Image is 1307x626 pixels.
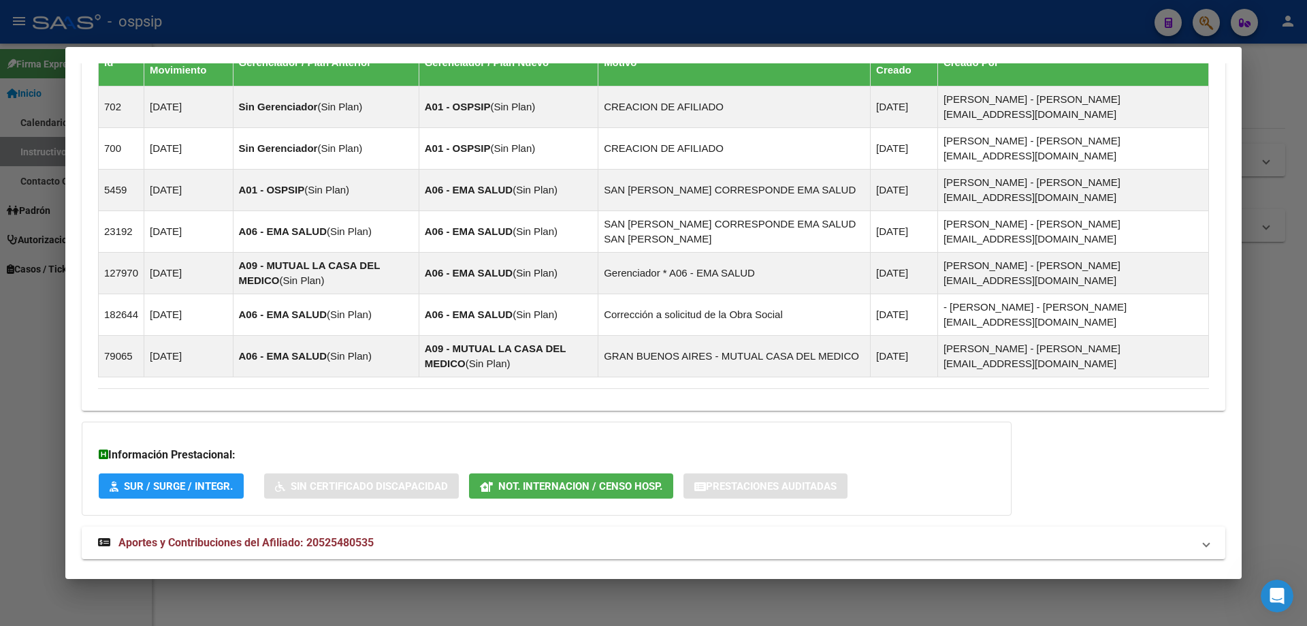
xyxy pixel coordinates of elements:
strong: A06 - EMA SALUD [239,225,327,237]
td: Corrección a solicitud de la Obra Social [598,294,871,336]
th: Fecha Movimiento [144,40,233,87]
td: ( ) [233,294,419,336]
td: ( ) [233,336,419,377]
td: 79065 [99,336,144,377]
span: Sin Certificado Discapacidad [291,480,448,492]
td: [DATE] [871,211,938,253]
span: Aportes y Contribuciones del Afiliado: 20525480535 [118,536,374,549]
strong: A06 - EMA SALUD [425,225,513,237]
mat-expansion-panel-header: Aportes y Contribuciones del Afiliado: 20525480535 [82,527,1225,559]
td: 700 [99,128,144,170]
strong: A09 - MUTUAL LA CASA DEL MEDICO [425,343,566,369]
td: [DATE] [871,253,938,294]
td: 702 [99,87,144,128]
td: ( ) [419,128,598,170]
span: Sin Plan [494,142,532,154]
strong: A01 - OSPSIP [239,184,305,195]
td: CREACION DE AFILIADO [598,87,871,128]
td: ( ) [233,87,419,128]
strong: A06 - EMA SALUD [425,184,513,195]
td: 127970 [99,253,144,294]
span: Sin Plan [330,225,368,237]
span: Sin Plan [516,309,554,320]
span: Sin Plan [469,358,507,369]
span: Prestaciones Auditadas [706,480,837,492]
span: Sin Plan [494,101,532,112]
th: Gerenciador / Plan Nuevo [419,40,598,87]
span: Sin Plan [321,101,359,112]
td: [DATE] [144,294,233,336]
span: Sin Plan [516,267,554,279]
span: Not. Internacion / Censo Hosp. [498,480,662,492]
td: [DATE] [871,294,938,336]
strong: A06 - EMA SALUD [239,309,327,320]
td: [DATE] [144,253,233,294]
span: Sin Plan [330,309,368,320]
td: [DATE] [144,336,233,377]
strong: A06 - EMA SALUD [239,350,327,362]
iframe: Intercom live chat [1261,580,1293,612]
span: Sin Plan [308,184,346,195]
td: CREACION DE AFILIADO [598,128,871,170]
strong: A06 - EMA SALUD [425,309,513,320]
td: ( ) [233,128,419,170]
td: ( ) [233,253,419,294]
td: ( ) [419,253,598,294]
span: Sin Plan [321,142,359,154]
strong: A01 - OSPSIP [425,142,491,154]
td: Gerenciador * A06 - EMA SALUD [598,253,871,294]
td: ( ) [419,336,598,377]
td: 5459 [99,170,144,211]
strong: A06 - EMA SALUD [425,267,513,279]
button: Not. Internacion / Censo Hosp. [469,473,673,499]
td: [DATE] [871,87,938,128]
td: [PERSON_NAME] - [PERSON_NAME][EMAIL_ADDRESS][DOMAIN_NAME] [937,87,1208,128]
td: ( ) [419,170,598,211]
td: ( ) [419,294,598,336]
button: Prestaciones Auditadas [683,473,848,499]
span: Sin Plan [283,275,321,286]
td: SAN [PERSON_NAME] CORRESPONDE EMA SALUD [598,170,871,211]
td: ( ) [233,211,419,253]
strong: Sin Gerenciador [239,142,318,154]
td: [DATE] [871,128,938,170]
strong: A09 - MUTUAL LA CASA DEL MEDICO [239,260,381,286]
button: Sin Certificado Discapacidad [264,473,459,499]
td: 23192 [99,211,144,253]
td: GRAN BUENOS AIRES - MUTUAL CASA DEL MEDICO [598,336,871,377]
td: - [PERSON_NAME] - [PERSON_NAME][EMAIL_ADDRESS][DOMAIN_NAME] [937,294,1208,336]
strong: Sin Gerenciador [239,101,318,112]
th: Fecha Creado [871,40,938,87]
td: 182644 [99,294,144,336]
h3: Información Prestacional: [99,447,995,463]
strong: A01 - OSPSIP [425,101,491,112]
span: Sin Plan [330,350,368,362]
td: [PERSON_NAME] - [PERSON_NAME][EMAIL_ADDRESS][DOMAIN_NAME] [937,128,1208,170]
span: Sin Plan [516,225,554,237]
td: [PERSON_NAME] - [PERSON_NAME][EMAIL_ADDRESS][DOMAIN_NAME] [937,170,1208,211]
td: [DATE] [144,211,233,253]
th: Gerenciador / Plan Anterior [233,40,419,87]
td: ( ) [233,170,419,211]
td: [DATE] [144,128,233,170]
td: SAN [PERSON_NAME] CORRESPONDE EMA SALUD SAN [PERSON_NAME] [598,211,871,253]
td: ( ) [419,87,598,128]
button: SUR / SURGE / INTEGR. [99,473,244,499]
td: ( ) [419,211,598,253]
td: [DATE] [871,170,938,211]
td: [DATE] [871,336,938,377]
th: Id [99,40,144,87]
td: [PERSON_NAME] - [PERSON_NAME][EMAIL_ADDRESS][DOMAIN_NAME] [937,336,1208,377]
td: [PERSON_NAME] - [PERSON_NAME][EMAIL_ADDRESS][DOMAIN_NAME] [937,253,1208,294]
span: SUR / SURGE / INTEGR. [124,480,233,492]
th: Motivo [598,40,871,87]
td: [PERSON_NAME] - [PERSON_NAME][EMAIL_ADDRESS][DOMAIN_NAME] [937,211,1208,253]
th: Creado Por [937,40,1208,87]
td: [DATE] [144,87,233,128]
td: [DATE] [144,170,233,211]
span: Sin Plan [516,184,554,195]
